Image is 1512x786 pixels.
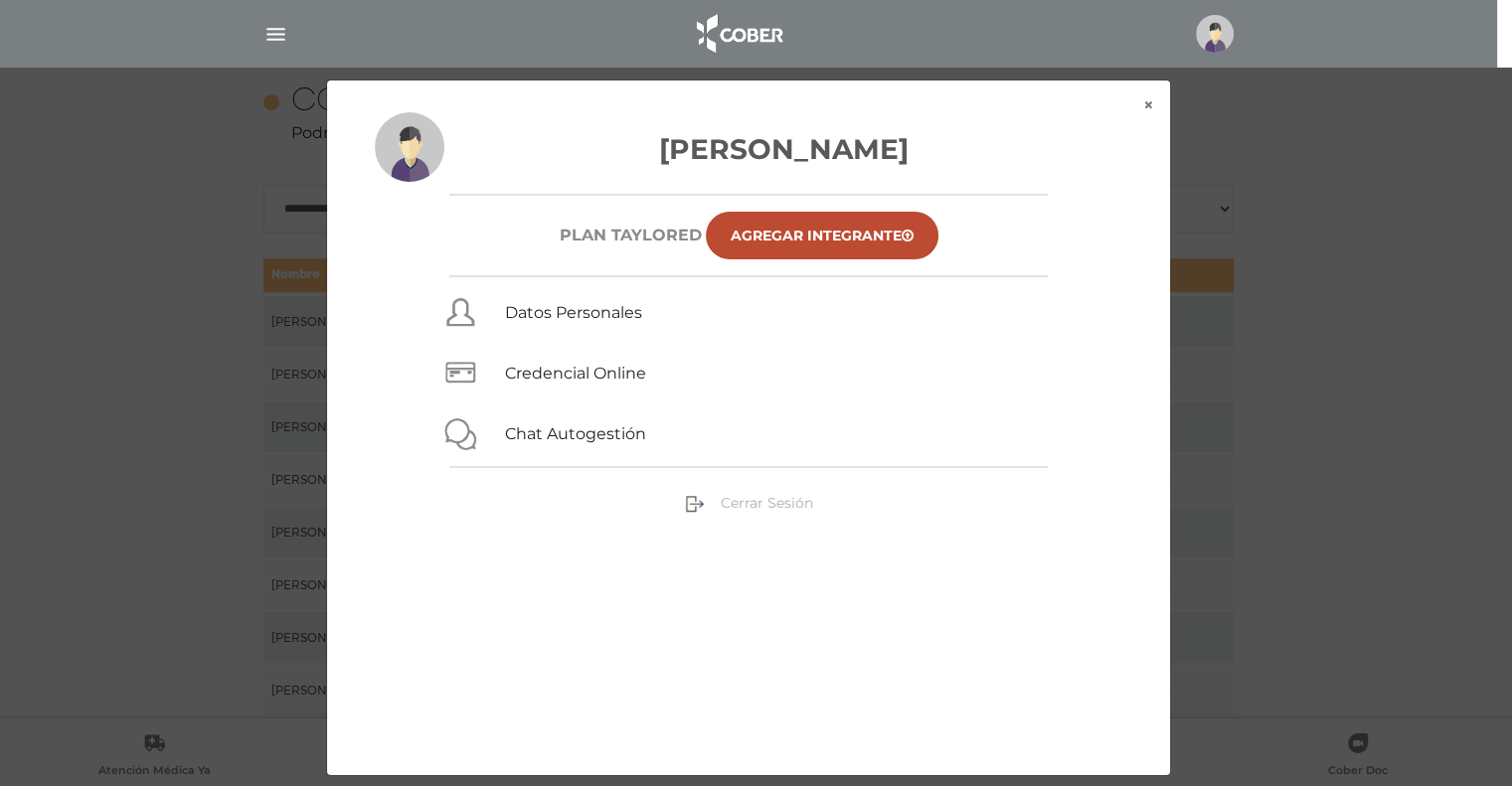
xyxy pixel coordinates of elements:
[721,494,813,512] span: Cerrar Sesión
[1127,80,1170,130] button: ×
[560,226,702,244] h6: Plan TAYLORED
[505,424,646,443] a: Chat Autogestión
[685,494,705,514] img: sign-out.png
[263,22,288,47] img: Cober_menu-lines-white.svg
[685,493,813,511] a: Cerrar Sesión
[686,10,790,58] img: logo_cober_home-white.png
[375,112,444,182] img: profile-placeholder.svg
[706,212,938,259] a: Agregar Integrante
[505,364,646,383] a: Credencial Online
[1196,15,1234,53] img: profile-placeholder.svg
[375,128,1122,170] h3: [PERSON_NAME]
[505,303,642,322] a: Datos Personales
